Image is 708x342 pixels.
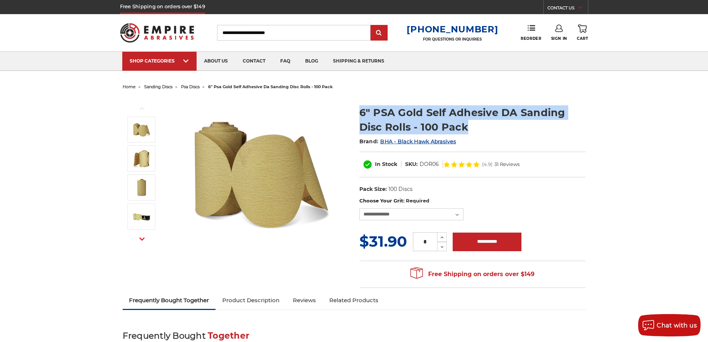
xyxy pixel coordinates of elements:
span: Sign In [551,36,567,41]
span: (4.9) [482,162,492,167]
span: In Stock [375,161,397,167]
h1: 6" PSA Gold Self Adhesive DA Sanding Disc Rolls - 100 Pack [359,105,586,134]
a: Reorder [521,25,541,41]
button: Next [133,231,151,247]
div: SHOP CATEGORIES [130,58,189,64]
span: Reorder [521,36,541,41]
span: Frequently Bought [123,330,206,341]
a: home [123,84,136,89]
a: about us [197,52,235,71]
a: Frequently Bought Together [123,292,216,309]
img: 6" DA Sanding Discs on a Roll [186,98,335,246]
a: shipping & returns [326,52,392,71]
a: Related Products [323,292,385,309]
dt: Pack Size: [359,185,387,193]
small: Required [406,198,429,204]
span: Free Shipping on orders over $149 [410,267,534,282]
dd: DOR06 [420,160,439,168]
img: 6" Roll of Gold PSA Discs [132,149,151,168]
button: Previous [133,100,151,116]
span: $31.90 [359,232,407,250]
a: blog [298,52,326,71]
img: 6" Sticky Backed Sanding Discs [132,178,151,197]
span: Together [208,330,249,341]
a: CONTACT US [547,4,588,14]
a: BHA - Black Hawk Abrasives [380,138,456,145]
label: Choose Your Grit: [359,197,586,205]
dd: 100 Discs [388,185,413,193]
a: sanding discs [144,84,172,89]
dt: SKU: [405,160,418,168]
img: 6" DA Sanding Discs on a Roll [132,120,151,139]
span: 31 Reviews [494,162,520,167]
a: Product Description [216,292,286,309]
input: Submit [372,26,387,41]
span: 6" psa gold self adhesive da sanding disc rolls - 100 pack [208,84,333,89]
a: [PHONE_NUMBER] [407,24,498,35]
a: contact [235,52,273,71]
button: Chat with us [638,314,701,336]
a: Reviews [286,292,323,309]
img: Empire Abrasives [120,18,194,47]
img: Black Hawk Abrasives 6" Gold Sticky Back PSA Discs [132,207,151,226]
a: psa discs [181,84,200,89]
a: faq [273,52,298,71]
span: Chat with us [657,322,697,329]
span: Brand: [359,138,379,145]
p: FOR QUESTIONS OR INQUIRIES [407,37,498,42]
span: Cart [577,36,588,41]
a: Cart [577,25,588,41]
